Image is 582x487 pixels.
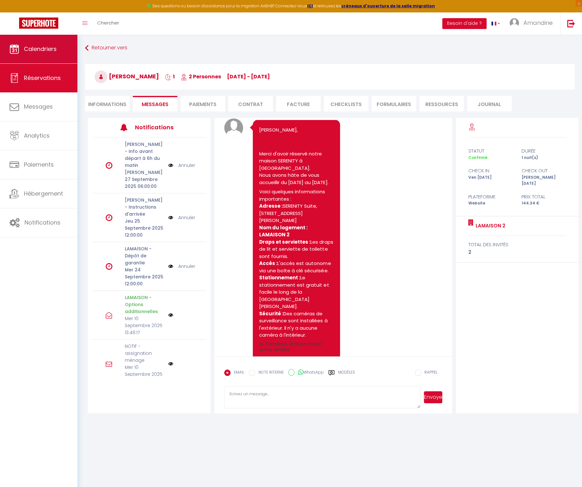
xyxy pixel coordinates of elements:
li: Paiements [181,96,225,111]
p: NOTIF - assignation ménage [125,343,164,364]
p: [PERSON_NAME], [259,126,334,133]
a: ICI [307,3,313,9]
div: check in [464,167,517,175]
li: Contrat [228,96,273,111]
span: Amandine [523,19,552,27]
span: Notifications [25,218,60,226]
li: Facture [276,96,321,111]
p: Jeu 25 Septembre 2025 12:00:00 [125,218,164,239]
span: Chercher [97,19,119,26]
strong: Draps et serviettes : [259,238,310,245]
img: logout [567,19,575,27]
a: Annuler [178,263,195,270]
button: Envoyer [424,391,442,403]
img: ... [509,18,519,28]
img: NO IMAGE [168,312,173,318]
a: LAMAISON 2 [473,222,505,230]
p: Merci d'avoir réservé notre maison SERENITY à [GEOGRAPHIC_DATA]. Nous avons hâte de vous accueill... [259,150,334,186]
strong: Stationnement : [259,274,300,281]
div: durée [517,147,570,155]
div: Prix total [517,193,570,201]
img: NO IMAGE [168,162,173,169]
h3: 🛎 Dernières étapes avant votre arrivée : [259,341,334,352]
img: NO IMAGE [168,361,173,366]
div: statut [464,147,517,155]
li: Ressources [419,96,464,111]
span: Messages [142,101,168,108]
strong: Adresse : [259,202,283,209]
div: Website [464,200,517,206]
p: Mer 10 Septembre 2025 13:40:18 [125,364,164,385]
p: [PERSON_NAME] - Instructions d'arrivée [125,197,164,218]
strong: Accès : [259,260,277,266]
a: Annuler [178,162,195,169]
span: [DATE] - [DATE] [227,73,270,80]
p: Mer 24 Septembre 2025 12:00:00 [125,266,164,287]
span: 1 [165,73,175,80]
p: [PERSON_NAME] 27 Septembre 2025 06:00:00 [125,169,164,190]
li: CHECKLISTS [324,96,368,111]
span: Messages [24,103,53,111]
button: Ouvrir le widget de chat LiveChat [5,3,24,22]
strong: Nom du logement : LAMAISON 2 [259,224,309,238]
strong: Sécurité : [259,310,283,317]
label: EMAIL [231,369,244,376]
img: avatar.png [224,118,243,137]
div: [PERSON_NAME] [DATE] [517,175,570,187]
img: Super Booking [19,18,58,29]
span: Confirmé [468,155,487,160]
a: créneaux d'ouverture de la salle migration [341,3,435,9]
p: LAMAISON - Options additionnelles [125,294,164,315]
a: ... Amandine [505,12,560,35]
img: NO IMAGE [168,214,173,221]
label: WhatsApp [295,369,323,376]
p: [PERSON_NAME] - Info avant départ à 6h du matin [125,141,164,169]
p: LAMAISON - Dépôt de garantie [125,245,164,266]
button: Besoin d'aide ? [442,18,486,29]
span: [PERSON_NAME] [95,72,159,80]
span: Calendriers [24,45,57,53]
a: Chercher [92,12,124,35]
div: 144.34 € [517,200,570,206]
p: Voici quelques informations importantes : SERENITY Suite, [STREET_ADDRESS][PERSON_NAME] Les draps... [259,188,334,339]
a: Retourner vers [85,42,574,54]
li: FORMULAIRES [372,96,416,111]
div: Plateforme [464,193,517,201]
label: RAPPEL [421,369,437,376]
div: Ven [DATE] [464,175,517,187]
div: 1 nuit(s) [517,155,570,161]
label: Modèles [338,369,355,381]
li: Journal [467,96,512,111]
span: Hébergement [24,190,63,197]
div: total des invités [468,241,566,248]
span: Réservations [24,74,61,82]
h3: Notifications [135,120,183,134]
a: Annuler [178,214,195,221]
p: Mer 10 Septembre 2025 13:49:17 [125,315,164,336]
span: Paiements [24,161,54,168]
div: 2 [468,248,566,256]
span: Analytics [24,132,50,140]
label: NOTE INTERNE [255,369,283,376]
img: NO IMAGE [168,263,173,270]
span: 2 Personnes [181,73,221,80]
div: check out [517,167,570,175]
li: Informations [85,96,130,111]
